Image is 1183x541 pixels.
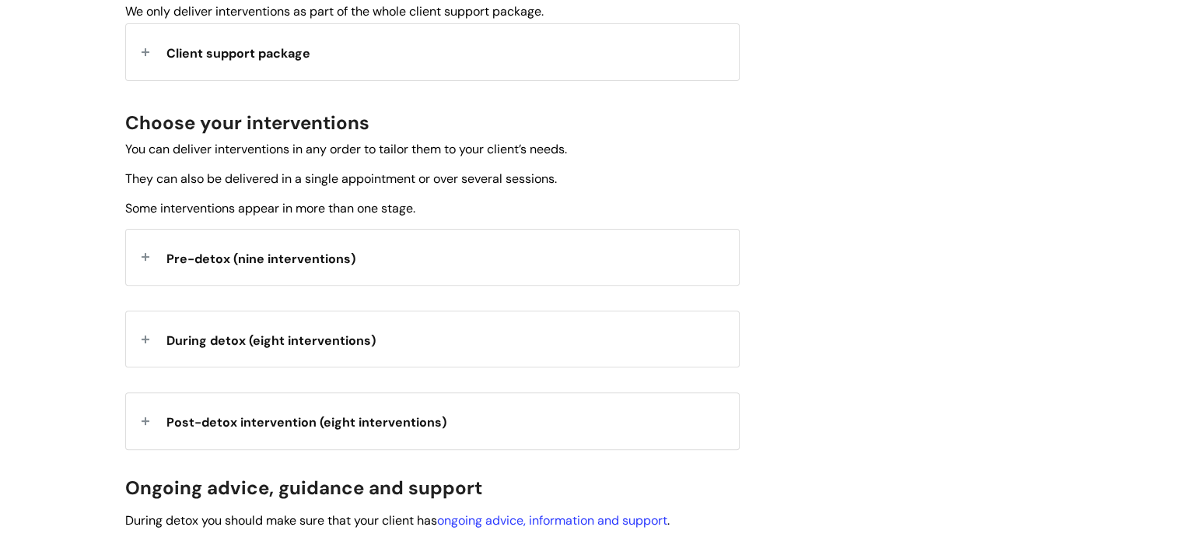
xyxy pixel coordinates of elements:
span: Choose your interventions [125,111,369,135]
span: During detox (eight interventions) [166,332,376,349]
span: We only deliver interventions as part of the whole client support package. [125,3,544,19]
span: Some interventions appear in more than one stage. [125,200,415,216]
span: Client support package [166,45,310,61]
a: ongoing advice, information and support [437,512,667,529]
span: During detox you should make sure that your client has . [125,512,670,529]
span: You can deliver interventions in any order to tailor them to your client’s needs. [125,141,567,157]
span: Ongoing advice, guidance and support [125,476,482,500]
span: Pre-detox (nine interventions) [166,251,355,267]
span: They can also be delivered in a single appointment or over several sessions. [125,170,557,187]
span: Post-detox intervention (eight interventions) [166,414,446,430]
